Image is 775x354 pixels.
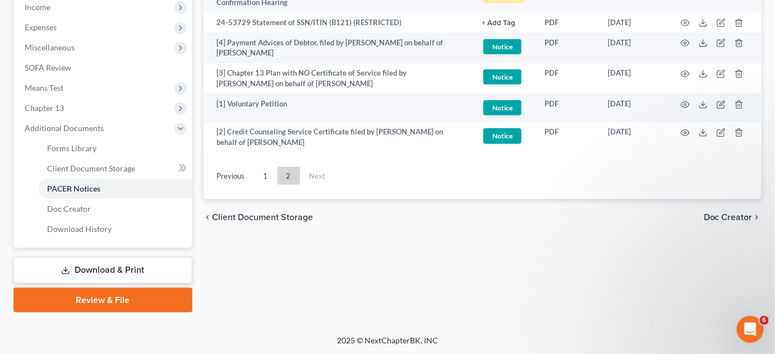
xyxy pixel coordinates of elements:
[753,213,762,222] i: chevron_right
[483,128,522,143] span: Notice
[482,99,527,117] a: Notice
[47,204,91,213] span: Doc Creator
[737,316,764,343] iframe: Intercom live chat
[204,63,473,94] td: [3] Chapter 13 Plan with NO Certificate of Service filed by [PERSON_NAME] on behalf of [PERSON_NAME]
[47,184,100,193] span: PACER Notices
[204,32,473,63] td: [4] Payment Advices of Debtor, filed by [PERSON_NAME] on behalf of [PERSON_NAME]
[483,69,522,85] span: Notice
[482,17,527,28] a: + Add Tag
[599,12,667,32] td: [DATE]
[13,257,192,283] a: Download & Print
[204,12,473,32] td: 24-53729 Statement of SSN/ITIN (B121) (RESTRICTED)
[704,213,762,222] button: Doc Creator chevron_right
[38,159,192,179] a: Client Document Storage
[536,94,599,122] td: PDF
[482,68,527,86] a: Notice
[599,94,667,122] td: [DATE]
[38,199,192,219] a: Doc Creator
[255,167,277,185] a: 1
[204,213,313,222] button: chevron_left Client Document Storage
[47,143,96,153] span: Forms Library
[38,138,192,159] a: Forms Library
[536,122,599,153] td: PDF
[38,179,192,199] a: PACER Notices
[47,224,112,234] span: Download History
[25,63,71,72] span: SOFA Review
[25,123,104,133] span: Additional Documents
[25,43,75,52] span: Miscellaneous
[483,100,522,115] span: Notice
[599,122,667,153] td: [DATE]
[25,83,63,92] span: Means Test
[25,2,50,12] span: Income
[482,127,527,145] a: Notice
[599,63,667,94] td: [DATE]
[47,164,135,173] span: Client Document Storage
[16,58,192,78] a: SOFA Review
[204,213,213,222] i: chevron_left
[599,32,667,63] td: [DATE]
[204,94,473,122] td: [1] Voluntary Petition
[482,20,515,27] button: + Add Tag
[38,219,192,239] a: Download History
[213,213,313,222] span: Client Document Storage
[760,316,769,325] span: 6
[536,32,599,63] td: PDF
[25,22,57,32] span: Expenses
[482,38,527,56] a: Notice
[208,167,254,185] a: Previous
[278,167,300,185] a: 2
[13,288,192,313] a: Review & File
[25,103,64,113] span: Chapter 13
[536,63,599,94] td: PDF
[704,213,753,222] span: Doc Creator
[536,12,599,32] td: PDF
[204,122,473,153] td: [2] Credit Counseling Service Certificate filed by [PERSON_NAME] on behalf of [PERSON_NAME]
[483,39,522,54] span: Notice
